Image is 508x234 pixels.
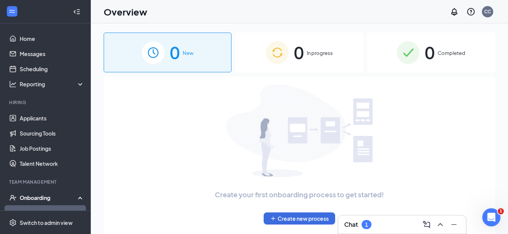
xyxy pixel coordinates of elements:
[466,7,475,16] svg: QuestionInfo
[8,8,16,15] svg: WorkstreamLogo
[448,218,460,231] button: Minimize
[421,218,433,231] button: ComposeMessage
[20,219,73,226] div: Switch to admin view
[9,80,17,88] svg: Analysis
[436,220,445,229] svg: ChevronUp
[438,49,465,57] span: Completed
[20,61,84,76] a: Scheduling
[264,212,335,225] button: PlusCreate new process
[482,208,500,226] iframe: Intercom live chat
[20,126,84,141] a: Sourcing Tools
[450,7,459,16] svg: Notifications
[9,194,17,201] svg: UserCheck
[9,99,83,106] div: Hiring
[294,39,304,66] span: 0
[449,220,458,229] svg: Minimize
[307,49,333,57] span: In progress
[20,141,84,156] a: Job Postings
[20,80,85,88] div: Reporting
[20,205,84,220] a: Overview
[20,111,84,126] a: Applicants
[425,39,435,66] span: 0
[422,220,431,229] svg: ComposeMessage
[20,31,84,46] a: Home
[365,222,368,228] div: 1
[183,49,193,57] span: New
[484,8,491,15] div: CC
[170,39,180,66] span: 0
[498,208,504,214] span: 1
[104,5,147,18] h1: Overview
[434,218,446,231] button: ChevronUp
[215,189,384,200] span: Create your first onboarding process to get started!
[270,215,276,222] svg: Plus
[20,156,84,171] a: Talent Network
[344,220,358,229] h3: Chat
[73,8,81,16] svg: Collapse
[9,179,83,185] div: Team Management
[20,46,84,61] a: Messages
[9,219,17,226] svg: Settings
[20,194,78,201] div: Onboarding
